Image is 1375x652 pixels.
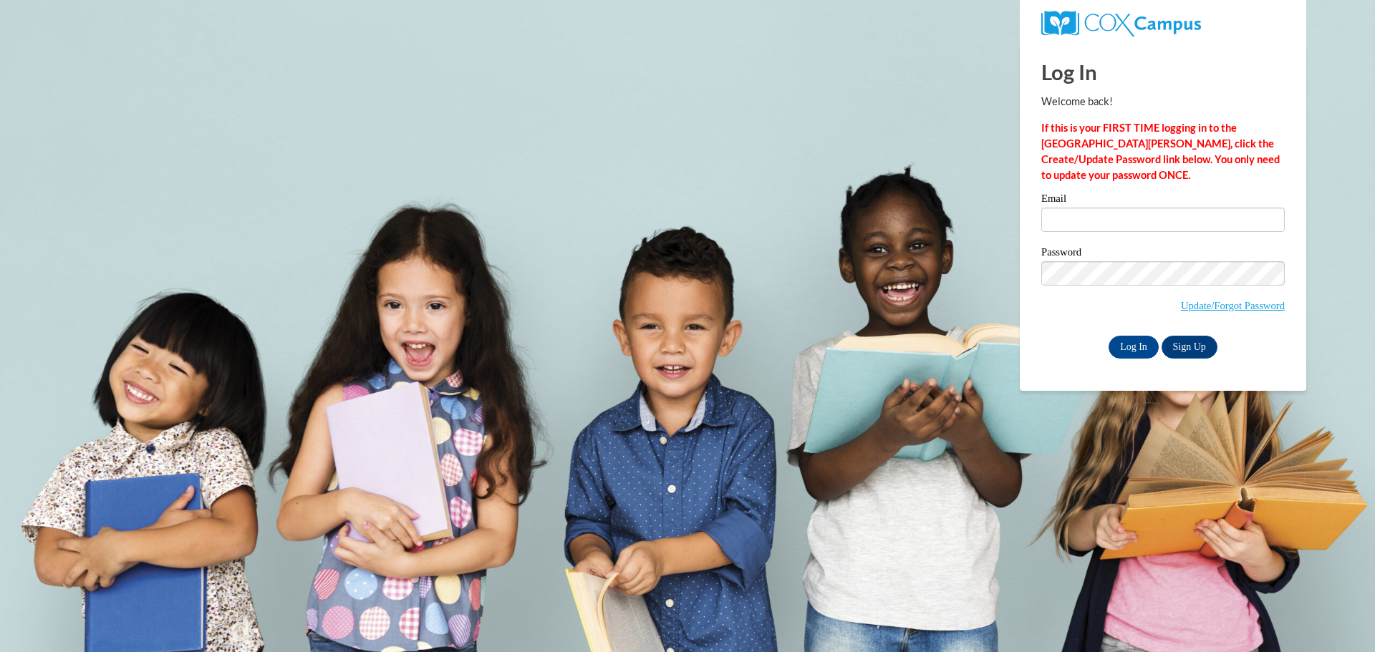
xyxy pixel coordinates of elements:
label: Password [1041,247,1285,261]
p: Welcome back! [1041,94,1285,110]
a: COX Campus [1041,16,1201,29]
img: COX Campus [1041,11,1201,37]
label: Email [1041,193,1285,208]
a: Sign Up [1162,336,1217,359]
input: Log In [1109,336,1159,359]
h1: Log In [1041,57,1285,87]
a: Update/Forgot Password [1181,300,1285,311]
strong: If this is your FIRST TIME logging in to the [GEOGRAPHIC_DATA][PERSON_NAME], click the Create/Upd... [1041,122,1280,181]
